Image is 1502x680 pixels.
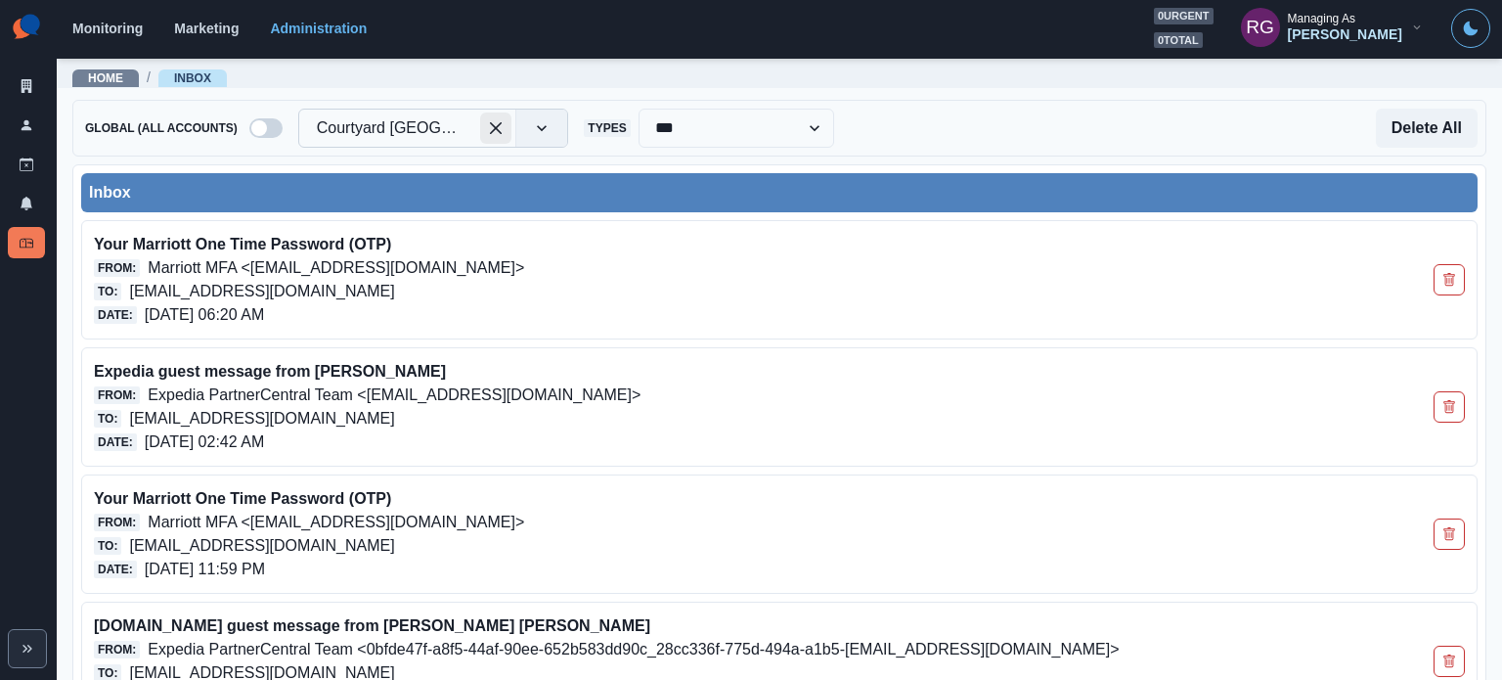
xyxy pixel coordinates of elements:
p: [DATE] 02:42 AM [145,431,264,454]
p: [DATE] 11:59 PM [145,558,265,581]
span: 0 urgent [1154,8,1214,24]
p: Your Marriott One Time Password (OTP) [94,487,1191,511]
span: Types [584,119,630,137]
a: Clients [8,70,45,102]
a: Monitoring [72,21,143,36]
p: [DOMAIN_NAME] guest message from [PERSON_NAME] [PERSON_NAME] [94,614,1191,638]
button: Delete Email [1434,264,1465,295]
button: Managing As[PERSON_NAME] [1225,8,1439,47]
span: 0 total [1154,32,1203,49]
span: To: [94,537,121,555]
button: Delete Email [1434,519,1465,550]
a: Inbox [174,71,211,85]
a: Marketing [174,21,239,36]
span: Date: [94,561,137,578]
p: [EMAIL_ADDRESS][DOMAIN_NAME] [129,407,394,431]
p: Marriott MFA <[EMAIL_ADDRESS][DOMAIN_NAME]> [148,256,524,280]
span: From: [94,259,140,277]
div: [PERSON_NAME] [1288,26,1402,43]
button: Delete Email [1434,646,1465,677]
nav: breadcrumb [72,68,227,88]
button: Delete Email [1434,391,1465,423]
p: [EMAIL_ADDRESS][DOMAIN_NAME] [129,280,394,303]
p: [DATE] 06:20 AM [145,303,264,327]
p: Expedia PartnerCentral Team <[EMAIL_ADDRESS][DOMAIN_NAME]> [148,384,641,407]
span: To: [94,283,121,300]
button: Toggle Mode [1451,9,1490,48]
p: Marriott MFA <[EMAIL_ADDRESS][DOMAIN_NAME]> [148,511,524,534]
span: From: [94,514,140,531]
a: Notifications [8,188,45,219]
a: Inbox [8,227,45,258]
span: Global (All Accounts) [81,119,242,137]
div: Russel Gabiosa [1246,4,1274,51]
div: Inbox [89,181,1470,204]
a: Users [8,110,45,141]
p: Your Marriott One Time Password (OTP) [94,233,1191,256]
button: Delete All [1376,109,1478,148]
a: Administration [270,21,367,36]
span: Date: [94,306,137,324]
span: Date: [94,433,137,451]
span: From: [94,386,140,404]
span: / [147,68,151,88]
div: Clear selected options [480,113,511,144]
a: Draft Posts [8,149,45,180]
div: Managing As [1288,12,1355,25]
p: Expedia guest message from [PERSON_NAME] [94,360,1191,384]
button: Expand [8,629,47,668]
span: From: [94,641,140,658]
p: [EMAIL_ADDRESS][DOMAIN_NAME] [129,534,394,558]
p: Expedia PartnerCentral Team <0bfde47f-a8f5-44af-90ee-652b583dd90c_28cc336f-775d-494a-a1b5-[EMAIL_... [148,638,1119,661]
a: Home [88,71,123,85]
span: To: [94,410,121,428]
